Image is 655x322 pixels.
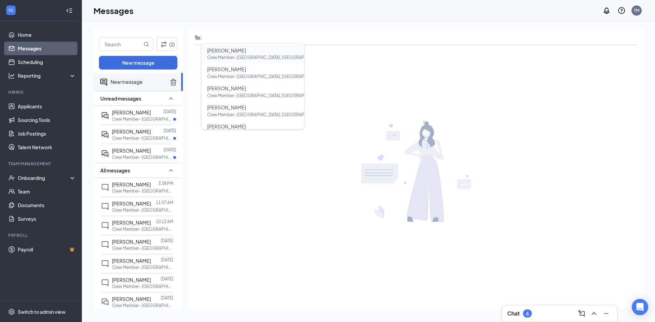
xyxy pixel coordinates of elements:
svg: UserCheck [8,174,15,181]
svg: ChatInactive [101,202,109,211]
span: [PERSON_NAME] [207,104,246,110]
div: Open Intercom Messenger [632,299,648,315]
p: Crew Member- [GEOGRAPHIC_DATA], [GEOGRAPHIC_DATA] at [GEOGRAPHIC_DATA] [112,245,173,251]
span: [PERSON_NAME] [207,85,246,91]
p: Crew Member- [GEOGRAPHIC_DATA], [GEOGRAPHIC_DATA] at [GEOGRAPHIC_DATA] [112,226,173,232]
svg: ChatInactive [101,241,109,249]
svg: ActiveDoubleChat [101,131,109,139]
p: [DATE] [161,238,173,244]
div: Reporting [18,72,76,79]
svg: ActiveChat [100,78,108,86]
h3: Chat [507,310,520,317]
a: Documents [18,198,76,212]
span: All messages [100,167,130,174]
p: Crew Member- [GEOGRAPHIC_DATA], [GEOGRAPHIC_DATA] at [GEOGRAPHIC_DATA] [112,264,173,270]
p: [DATE] [163,128,176,134]
button: Minimize [601,308,612,319]
div: 6 [526,311,529,317]
svg: ChatInactive [101,260,109,268]
span: Crew Member- [GEOGRAPHIC_DATA], [GEOGRAPHIC_DATA] at Gainsville [207,112,348,117]
a: Messages [18,42,76,55]
span: [PERSON_NAME] [112,296,151,302]
p: Crew Member- [GEOGRAPHIC_DATA], [GEOGRAPHIC_DATA] at [GEOGRAPHIC_DATA] [112,116,173,122]
p: [DATE] [161,276,173,282]
span: [PERSON_NAME] [112,181,151,187]
span: Crew Member- [GEOGRAPHIC_DATA], [GEOGRAPHIC_DATA] at Gainsville [207,93,348,98]
svg: WorkstreamLogo [8,7,14,14]
p: Crew Member- [GEOGRAPHIC_DATA], [GEOGRAPHIC_DATA] at [GEOGRAPHIC_DATA] [112,207,173,213]
svg: Notifications [602,6,611,15]
p: 3:38 PM [158,181,173,186]
button: Filter (2) [157,37,177,51]
span: To: [195,34,202,41]
div: Onboarding [18,174,70,181]
p: Crew Member- [GEOGRAPHIC_DATA], [GEOGRAPHIC_DATA] at [GEOGRAPHIC_DATA] [112,154,173,160]
span: [PERSON_NAME] [112,239,151,245]
p: Crew Member- [GEOGRAPHIC_DATA], [GEOGRAPHIC_DATA] at [GEOGRAPHIC_DATA] [112,283,173,289]
span: [PERSON_NAME] [207,123,246,129]
svg: ComposeMessage [578,309,586,318]
div: Switch to admin view [18,308,65,315]
button: ChevronUp [588,308,599,319]
p: Crew Member- [GEOGRAPHIC_DATA], [GEOGRAPHIC_DATA] at [GEOGRAPHIC_DATA] [112,135,173,141]
svg: MagnifyingGlass [144,42,149,47]
p: 11:07 AM [156,200,173,205]
div: Team Management [8,161,75,167]
span: [PERSON_NAME] [112,128,151,135]
a: Applicants [18,99,76,113]
p: Crew Member- [GEOGRAPHIC_DATA], [GEOGRAPHIC_DATA] at [GEOGRAPHIC_DATA] [112,303,173,308]
a: Surveys [18,212,76,226]
p: Crew Member- [GEOGRAPHIC_DATA], [GEOGRAPHIC_DATA] at [GEOGRAPHIC_DATA] [112,188,173,194]
svg: ChatInactive [101,279,109,287]
span: Crew Member- [GEOGRAPHIC_DATA], [GEOGRAPHIC_DATA] at Gainsville [207,74,348,79]
div: TM [634,7,639,13]
div: Payroll [8,232,75,238]
p: [DATE] [161,257,173,263]
span: [PERSON_NAME] [207,47,246,53]
svg: ChevronUp [590,309,598,318]
a: Sourcing Tools [18,113,76,127]
a: Home [18,28,76,42]
button: New message [99,56,177,70]
p: [DATE] [163,147,176,153]
p: [DATE] [163,109,176,114]
button: ComposeMessage [576,308,587,319]
p: 10:12 AM [156,219,173,225]
h1: Messages [93,5,133,16]
svg: TrashOutline [169,78,177,86]
span: [PERSON_NAME] [112,200,151,206]
span: [PERSON_NAME] [112,148,151,154]
span: New message [111,79,143,85]
svg: Collapse [66,7,73,14]
svg: DoubleChat [101,298,109,306]
a: PayrollCrown [18,243,76,256]
span: [PERSON_NAME] [112,109,151,116]
svg: ActiveDoubleChat [101,150,109,158]
svg: QuestionInfo [617,6,626,15]
a: Talent Network [18,140,76,154]
svg: SmallChevronUp [167,94,175,103]
div: Hiring [8,89,75,95]
span: [PERSON_NAME] [112,219,151,226]
svg: ChatInactive [101,183,109,191]
svg: ChatInactive [101,221,109,230]
svg: Settings [8,308,15,315]
p: [DATE] [161,295,173,301]
span: Unread messages [100,95,141,102]
a: Scheduling [18,55,76,69]
svg: ActiveDoubleChat [101,111,109,120]
svg: Analysis [8,72,15,79]
a: Job Postings [18,127,76,140]
svg: Minimize [602,309,610,318]
svg: Filter [160,40,168,48]
span: [PERSON_NAME] [207,66,246,72]
span: [PERSON_NAME] [112,258,151,264]
span: Crew Member- [GEOGRAPHIC_DATA], [GEOGRAPHIC_DATA] at Gainsville [207,55,348,60]
svg: SmallChevronUp [167,166,175,174]
input: Search [99,38,142,51]
a: Team [18,185,76,198]
span: [PERSON_NAME] [112,277,151,283]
